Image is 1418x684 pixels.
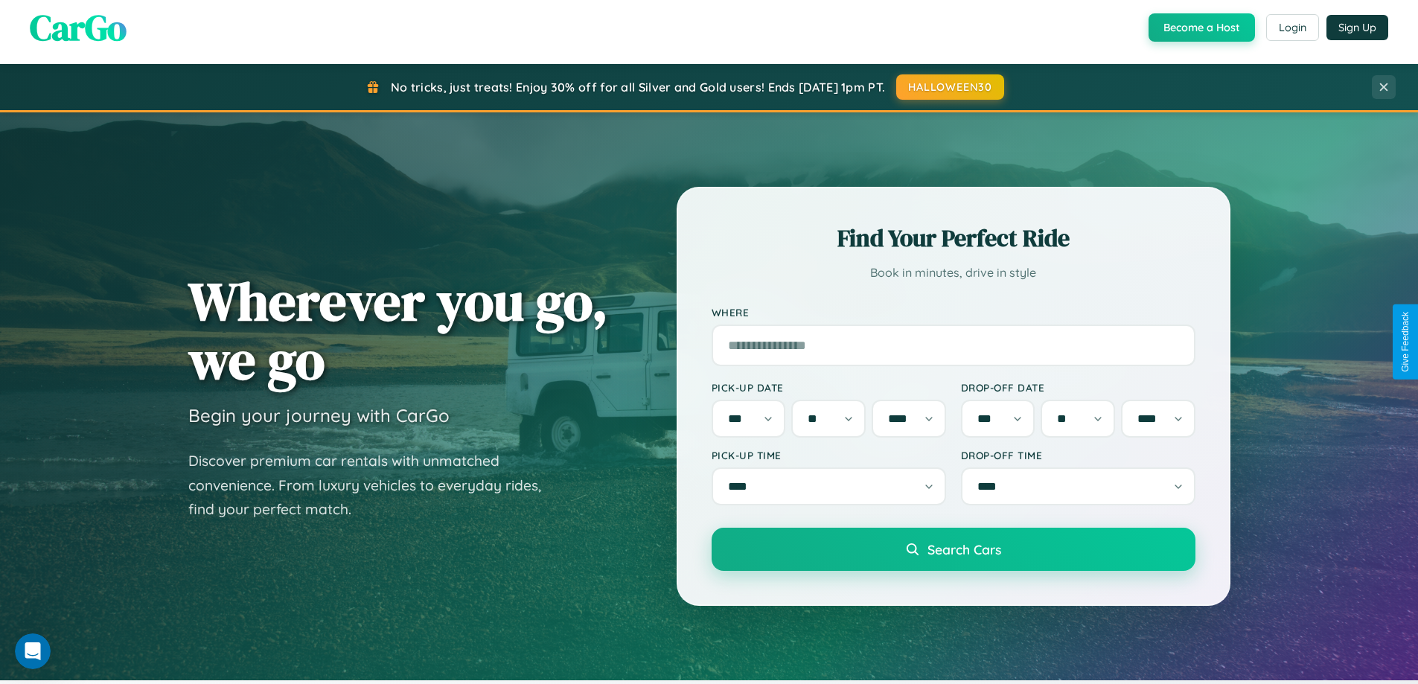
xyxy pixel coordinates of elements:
label: Pick-up Time [712,449,946,461]
div: Give Feedback [1400,312,1411,372]
iframe: Intercom live chat [15,633,51,669]
span: CarGo [30,3,127,52]
p: Discover premium car rentals with unmatched convenience. From luxury vehicles to everyday rides, ... [188,449,561,522]
label: Where [712,306,1195,319]
span: No tricks, just treats! Enjoy 30% off for all Silver and Gold users! Ends [DATE] 1pm PT. [391,80,885,95]
button: Search Cars [712,528,1195,571]
button: Become a Host [1149,13,1255,42]
button: Login [1266,14,1319,41]
label: Pick-up Date [712,381,946,394]
h3: Begin your journey with CarGo [188,404,450,426]
h1: Wherever you go, we go [188,272,608,389]
label: Drop-off Date [961,381,1195,394]
button: Sign Up [1326,15,1388,40]
span: Search Cars [927,541,1001,557]
button: HALLOWEEN30 [896,74,1004,100]
p: Book in minutes, drive in style [712,262,1195,284]
h2: Find Your Perfect Ride [712,222,1195,255]
label: Drop-off Time [961,449,1195,461]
